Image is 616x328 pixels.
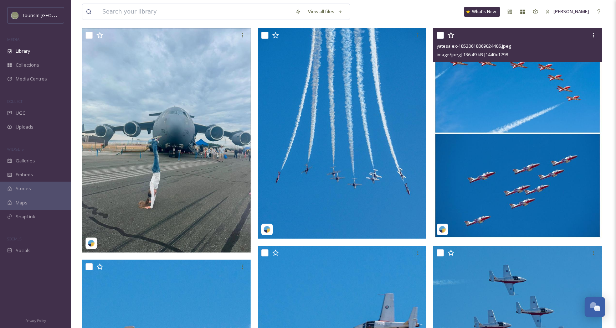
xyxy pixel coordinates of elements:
[433,28,602,239] img: yatesalex-18520618069024406.jpeg
[263,226,271,233] img: snapsea-logo.png
[16,110,25,116] span: UGC
[25,318,46,323] span: Privacy Policy
[88,240,95,247] img: snapsea-logo.png
[16,199,27,206] span: Maps
[16,247,31,254] span: Socials
[7,236,21,241] span: SOCIALS
[542,5,592,19] a: [PERSON_NAME]
[437,43,511,49] span: yatesalex-18520618069024406.jpeg
[304,5,346,19] a: View all files
[11,12,19,19] img: Abbotsford_Snapsea.png
[16,76,47,82] span: Media Centres
[16,185,31,192] span: Stories
[554,8,589,15] span: [PERSON_NAME]
[16,124,34,130] span: Uploads
[16,171,33,178] span: Embeds
[82,28,251,252] img: rhythmicarina_2012-18106676290556608.jpeg
[16,62,39,68] span: Collections
[439,226,446,233] img: snapsea-logo.png
[22,12,86,19] span: Tourism [GEOGRAPHIC_DATA]
[16,48,30,54] span: Library
[7,99,22,104] span: COLLECT
[16,213,35,220] span: SnapLink
[16,157,35,164] span: Galleries
[464,7,500,17] a: What's New
[437,51,508,58] span: image/jpeg | 136.49 kB | 1440 x 1798
[7,37,20,42] span: MEDIA
[25,316,46,324] a: Privacy Policy
[7,146,24,152] span: WIDGETS
[585,297,605,317] button: Open Chat
[258,28,426,239] img: yatesalex-18019031342559476.jpeg
[99,4,292,20] input: Search your library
